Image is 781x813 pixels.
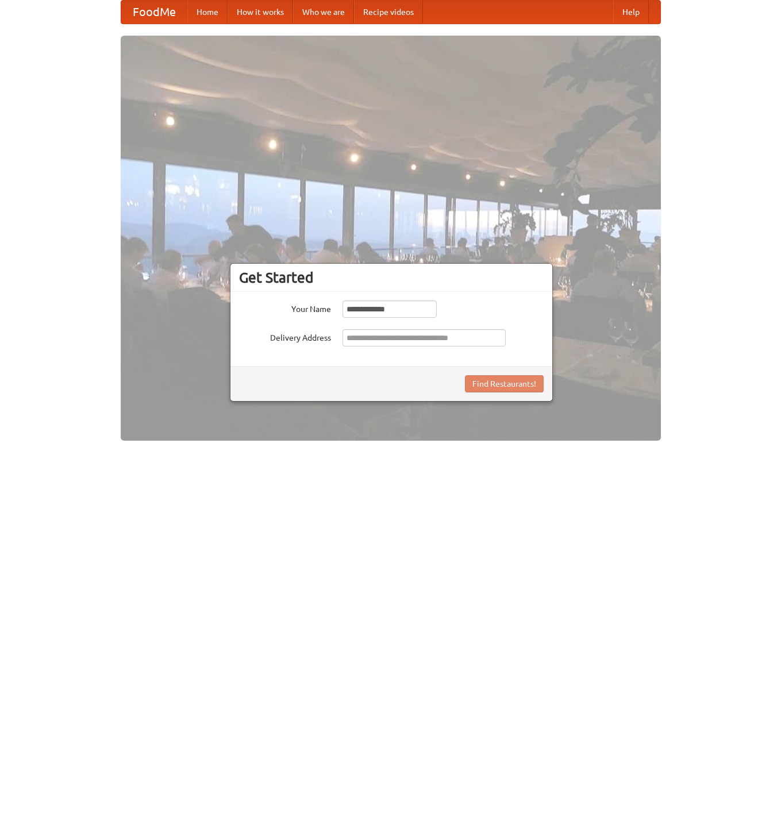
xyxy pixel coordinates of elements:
[239,300,331,315] label: Your Name
[354,1,423,24] a: Recipe videos
[239,329,331,344] label: Delivery Address
[239,269,544,286] h3: Get Started
[121,1,187,24] a: FoodMe
[187,1,228,24] a: Home
[293,1,354,24] a: Who we are
[228,1,293,24] a: How it works
[613,1,649,24] a: Help
[465,375,544,392] button: Find Restaurants!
